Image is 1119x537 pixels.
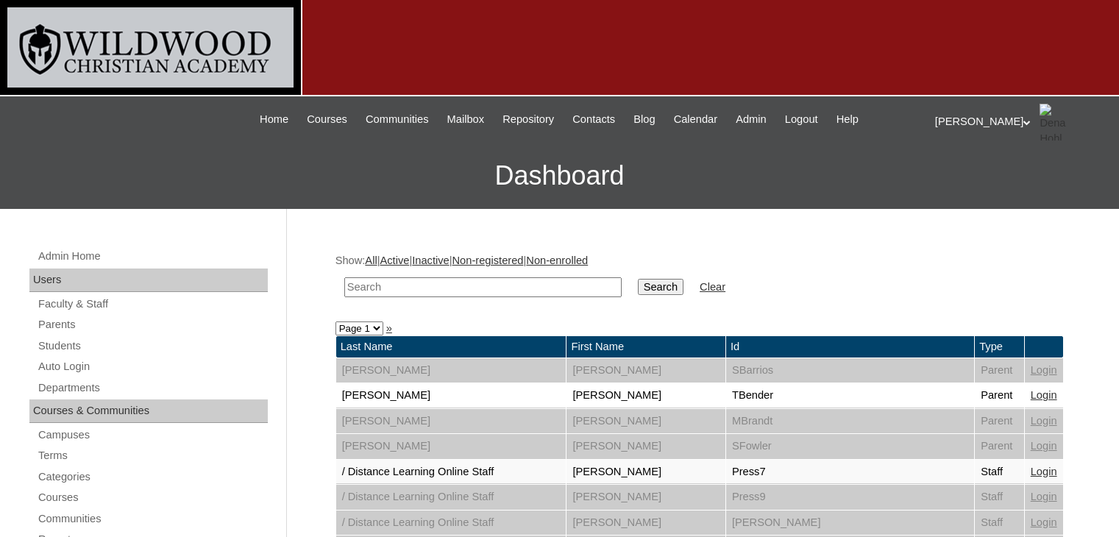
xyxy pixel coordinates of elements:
[299,111,355,128] a: Courses
[975,383,1024,408] td: Parent
[975,511,1024,536] td: Staff
[565,111,622,128] a: Contacts
[252,111,296,128] a: Home
[366,111,429,128] span: Communities
[37,358,268,376] a: Auto Login
[726,460,974,485] td: Press7
[1031,466,1057,477] a: Login
[1031,415,1057,427] a: Login
[829,111,866,128] a: Help
[380,255,409,266] a: Active
[726,358,974,383] td: SBarrios
[1031,364,1057,376] a: Login
[37,295,268,313] a: Faculty & Staff
[566,485,725,510] td: [PERSON_NAME]
[1031,440,1057,452] a: Login
[37,488,268,507] a: Courses
[37,247,268,266] a: Admin Home
[1040,104,1076,141] img: Dena Hohl
[736,111,767,128] span: Admin
[37,379,268,397] a: Departments
[638,279,683,295] input: Search
[37,426,268,444] a: Campuses
[674,111,717,128] span: Calendar
[336,409,566,434] td: [PERSON_NAME]
[726,511,974,536] td: [PERSON_NAME]
[336,358,566,383] td: [PERSON_NAME]
[336,383,566,408] td: [PERSON_NAME]
[336,511,566,536] td: / Distance Learning Online Staff
[700,281,725,293] a: Clear
[336,336,566,358] td: Last Name
[975,460,1024,485] td: Staff
[975,358,1024,383] td: Parent
[726,485,974,510] td: Press9
[726,336,974,358] td: Id
[29,268,268,292] div: Users
[7,143,1112,209] h3: Dashboard
[778,111,825,128] a: Logout
[626,111,662,128] a: Blog
[566,358,725,383] td: [PERSON_NAME]
[344,277,622,297] input: Search
[440,111,492,128] a: Mailbox
[37,510,268,528] a: Communities
[726,434,974,459] td: SFowler
[836,111,859,128] span: Help
[495,111,561,128] a: Repository
[260,111,288,128] span: Home
[502,111,554,128] span: Repository
[37,316,268,334] a: Parents
[1031,389,1057,401] a: Login
[667,111,725,128] a: Calendar
[307,111,347,128] span: Courses
[1031,516,1057,528] a: Login
[358,111,436,128] a: Communities
[975,336,1024,358] td: Type
[566,434,725,459] td: [PERSON_NAME]
[336,460,566,485] td: / Distance Learning Online Staff
[37,337,268,355] a: Students
[566,409,725,434] td: [PERSON_NAME]
[566,336,725,358] td: First Name
[37,447,268,465] a: Terms
[29,399,268,423] div: Courses & Communities
[566,460,725,485] td: [PERSON_NAME]
[1031,491,1057,502] a: Login
[7,7,294,88] img: logo-white.png
[726,409,974,434] td: MBrandt
[975,485,1024,510] td: Staff
[728,111,774,128] a: Admin
[336,434,566,459] td: [PERSON_NAME]
[975,434,1024,459] td: Parent
[526,255,588,266] a: Non-enrolled
[566,383,725,408] td: [PERSON_NAME]
[365,255,377,266] a: All
[336,485,566,510] td: / Distance Learning Online Staff
[935,104,1104,141] div: [PERSON_NAME]
[37,468,268,486] a: Categories
[566,511,725,536] td: [PERSON_NAME]
[412,255,450,266] a: Inactive
[572,111,615,128] span: Contacts
[386,322,392,334] a: »
[452,255,524,266] a: Non-registered
[726,383,974,408] td: TBender
[633,111,655,128] span: Blog
[975,409,1024,434] td: Parent
[335,253,1064,305] div: Show: | | | |
[785,111,818,128] span: Logout
[447,111,485,128] span: Mailbox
